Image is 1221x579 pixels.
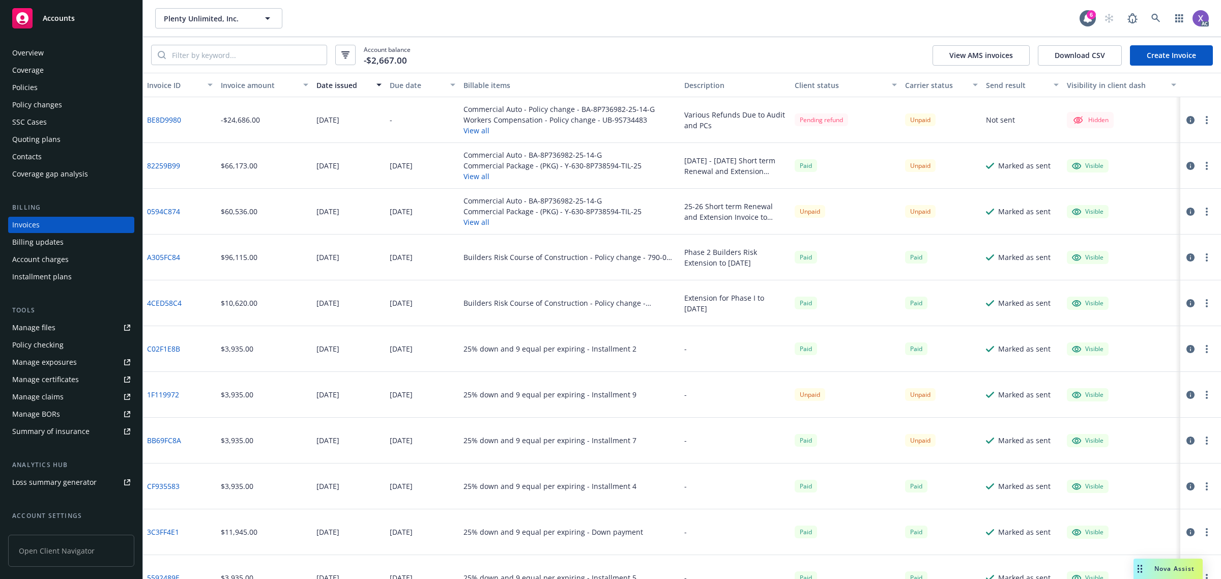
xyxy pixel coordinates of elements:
[905,342,927,355] span: Paid
[463,298,676,308] div: Builders Risk Course of Construction - Policy change - IM00VT223
[8,166,134,182] a: Coverage gap analysis
[463,104,655,114] div: Commercial Auto - Policy change - BA-8P736982-25-14-G
[905,526,927,538] div: Paid
[905,434,936,447] div: Unpaid
[12,114,47,130] div: SSC Cases
[221,343,253,354] div: $3,935.00
[998,389,1051,400] div: Marked as sent
[221,80,297,91] div: Invoice amount
[147,114,181,125] a: BE8D9980
[316,80,371,91] div: Date issued
[390,389,413,400] div: [DATE]
[1154,564,1195,573] span: Nova Assist
[1072,482,1103,491] div: Visible
[8,354,134,370] a: Manage exposures
[1146,8,1166,28] a: Search
[1133,559,1146,579] div: Drag to move
[316,206,339,217] div: [DATE]
[791,73,901,97] button: Client status
[147,206,180,217] a: 0594C874
[390,160,413,171] div: [DATE]
[8,45,134,61] a: Overview
[1133,559,1203,579] button: Nova Assist
[316,160,339,171] div: [DATE]
[8,423,134,440] a: Summary of insurance
[795,205,825,218] div: Unpaid
[221,298,257,308] div: $10,620.00
[795,480,817,493] span: Paid
[147,343,180,354] a: C02F1E8B
[316,389,339,400] div: [DATE]
[684,435,687,446] div: -
[905,205,936,218] div: Unpaid
[217,73,312,97] button: Invoice amount
[12,251,69,268] div: Account charges
[1087,10,1096,19] div: 6
[221,389,253,400] div: $3,935.00
[12,320,55,336] div: Manage files
[316,435,339,446] div: [DATE]
[795,526,817,538] div: Paid
[221,252,257,263] div: $96,115.00
[8,79,134,96] a: Policies
[684,155,787,177] div: [DATE] - [DATE] Short term Renewal and Extension Invoice to [DATE]
[998,298,1051,308] div: Marked as sent
[795,388,825,401] div: Unpaid
[12,217,40,233] div: Invoices
[905,113,936,126] div: Unpaid
[12,423,90,440] div: Summary of insurance
[463,125,655,136] button: View all
[1067,80,1165,91] div: Visibility in client dash
[463,195,642,206] div: Commercial Auto - BA-8P736982-25-14-G
[998,206,1051,217] div: Marked as sent
[8,131,134,148] a: Quoting plans
[998,252,1051,263] div: Marked as sent
[905,480,927,493] div: Paid
[795,297,817,309] span: Paid
[684,481,687,491] div: -
[390,206,413,217] div: [DATE]
[684,527,687,537] div: -
[795,113,848,126] div: Pending refund
[1072,344,1103,354] div: Visible
[684,201,787,222] div: 25-26 Short term Renewal and Extension Invoice to [DATE]
[8,251,134,268] a: Account charges
[463,206,642,217] div: Commercial Package - (PKG) - Y-630-8P738594-TIL-25
[998,481,1051,491] div: Marked as sent
[8,460,134,470] div: Analytics hub
[8,406,134,422] a: Manage BORs
[12,45,44,61] div: Overview
[12,389,64,405] div: Manage claims
[684,389,687,400] div: -
[316,481,339,491] div: [DATE]
[12,371,79,388] div: Manage certificates
[795,159,817,172] span: Paid
[1072,207,1103,216] div: Visible
[684,80,787,91] div: Description
[147,481,180,491] a: CF935583
[795,434,817,447] div: Paid
[221,481,253,491] div: $3,935.00
[795,251,817,264] span: Paid
[12,166,88,182] div: Coverage gap analysis
[1193,10,1209,26] img: photo
[982,73,1063,97] button: Send result
[8,114,134,130] a: SSC Cases
[221,206,257,217] div: $60,536.00
[1099,8,1119,28] a: Start snowing
[684,343,687,354] div: -
[905,297,927,309] div: Paid
[8,305,134,315] div: Tools
[158,51,166,59] svg: Search
[8,202,134,213] div: Billing
[905,251,927,264] div: Paid
[459,73,680,97] button: Billable items
[12,131,61,148] div: Quoting plans
[1169,8,1189,28] a: Switch app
